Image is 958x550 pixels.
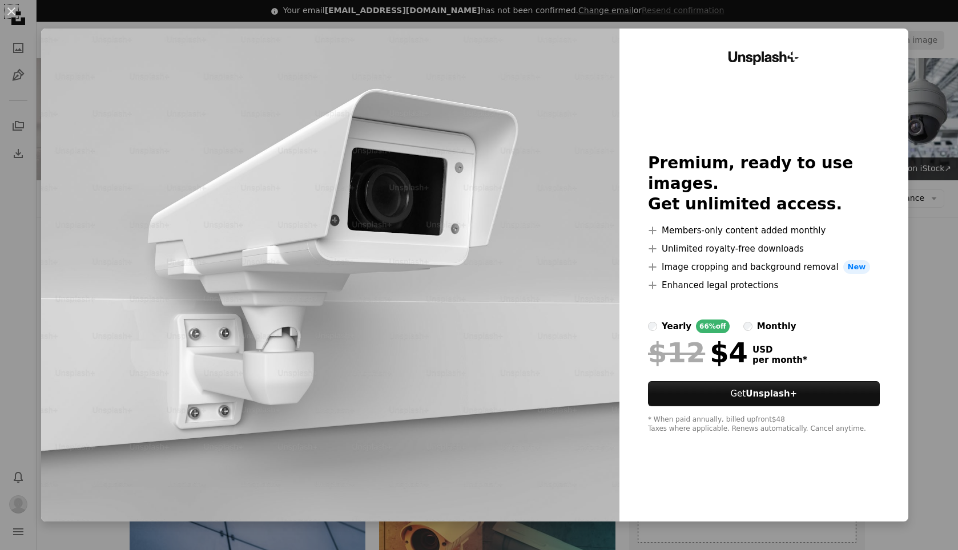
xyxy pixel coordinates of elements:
[746,389,797,399] strong: Unsplash+
[757,320,796,333] div: monthly
[752,345,807,355] span: USD
[648,338,705,367] span: $12
[648,415,880,434] div: * When paid annually, billed upfront $48 Taxes where applicable. Renews automatically. Cancel any...
[843,260,871,274] span: New
[648,153,880,215] h2: Premium, ready to use images. Get unlimited access.
[662,320,691,333] div: yearly
[648,381,880,406] a: GetUnsplash+
[648,224,880,237] li: Members-only content added monthly
[648,322,657,331] input: yearly66%off
[648,338,748,367] div: $4
[648,278,880,292] li: Enhanced legal protections
[696,320,730,333] div: 66% off
[648,242,880,256] li: Unlimited royalty-free downloads
[752,355,807,365] span: per month *
[743,322,752,331] input: monthly
[648,260,880,274] li: Image cropping and background removal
